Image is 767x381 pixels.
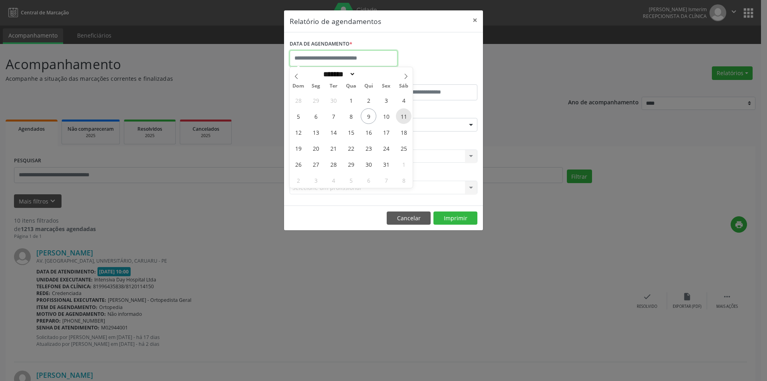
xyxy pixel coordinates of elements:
[361,172,376,188] span: Novembro 6, 2025
[343,140,359,156] span: Outubro 22, 2025
[378,172,394,188] span: Novembro 7, 2025
[395,84,413,89] span: Sáb
[326,156,341,172] span: Outubro 28, 2025
[308,108,324,124] span: Outubro 6, 2025
[343,156,359,172] span: Outubro 29, 2025
[307,84,325,89] span: Seg
[396,140,411,156] span: Outubro 25, 2025
[290,172,306,188] span: Novembro 2, 2025
[290,156,306,172] span: Outubro 26, 2025
[378,92,394,108] span: Outubro 3, 2025
[378,124,394,140] span: Outubro 17, 2025
[378,140,394,156] span: Outubro 24, 2025
[326,108,341,124] span: Outubro 7, 2025
[326,124,341,140] span: Outubro 14, 2025
[343,172,359,188] span: Novembro 5, 2025
[308,172,324,188] span: Novembro 3, 2025
[396,124,411,140] span: Outubro 18, 2025
[361,92,376,108] span: Outubro 2, 2025
[361,140,376,156] span: Outubro 23, 2025
[378,108,394,124] span: Outubro 10, 2025
[290,84,307,89] span: Dom
[360,84,378,89] span: Qui
[433,211,477,225] button: Imprimir
[396,108,411,124] span: Outubro 11, 2025
[361,108,376,124] span: Outubro 9, 2025
[467,10,483,30] button: Close
[308,124,324,140] span: Outubro 13, 2025
[396,172,411,188] span: Novembro 8, 2025
[385,72,477,84] label: ATÉ
[290,108,306,124] span: Outubro 5, 2025
[342,84,360,89] span: Qua
[290,124,306,140] span: Outubro 12, 2025
[308,92,324,108] span: Setembro 29, 2025
[387,211,431,225] button: Cancelar
[290,16,381,26] h5: Relatório de agendamentos
[356,70,382,78] input: Year
[290,38,352,50] label: DATA DE AGENDAMENTO
[308,140,324,156] span: Outubro 20, 2025
[361,124,376,140] span: Outubro 16, 2025
[308,156,324,172] span: Outubro 27, 2025
[326,92,341,108] span: Setembro 30, 2025
[325,84,342,89] span: Ter
[326,172,341,188] span: Novembro 4, 2025
[378,156,394,172] span: Outubro 31, 2025
[326,140,341,156] span: Outubro 21, 2025
[378,84,395,89] span: Sex
[290,92,306,108] span: Setembro 28, 2025
[320,70,356,78] select: Month
[343,92,359,108] span: Outubro 1, 2025
[396,92,411,108] span: Outubro 4, 2025
[396,156,411,172] span: Novembro 1, 2025
[343,124,359,140] span: Outubro 15, 2025
[361,156,376,172] span: Outubro 30, 2025
[290,140,306,156] span: Outubro 19, 2025
[343,108,359,124] span: Outubro 8, 2025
